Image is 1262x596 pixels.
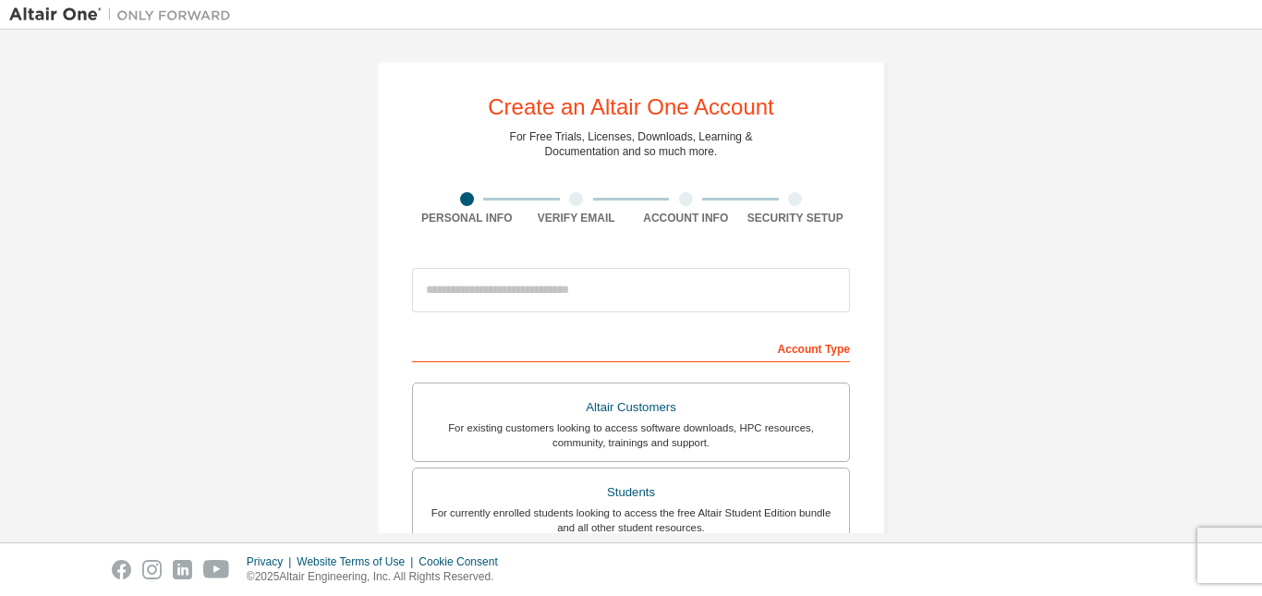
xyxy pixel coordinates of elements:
[247,569,509,585] p: © 2025 Altair Engineering, Inc. All Rights Reserved.
[9,6,240,24] img: Altair One
[247,554,297,569] div: Privacy
[424,505,838,535] div: For currently enrolled students looking to access the free Altair Student Edition bundle and all ...
[631,211,741,225] div: Account Info
[412,211,522,225] div: Personal Info
[297,554,419,569] div: Website Terms of Use
[488,96,774,118] div: Create an Altair One Account
[112,560,131,579] img: facebook.svg
[522,211,632,225] div: Verify Email
[424,395,838,420] div: Altair Customers
[741,211,851,225] div: Security Setup
[173,560,192,579] img: linkedin.svg
[419,554,508,569] div: Cookie Consent
[142,560,162,579] img: instagram.svg
[510,129,753,159] div: For Free Trials, Licenses, Downloads, Learning & Documentation and so much more.
[424,420,838,450] div: For existing customers looking to access software downloads, HPC resources, community, trainings ...
[203,560,230,579] img: youtube.svg
[412,333,850,362] div: Account Type
[424,480,838,505] div: Students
